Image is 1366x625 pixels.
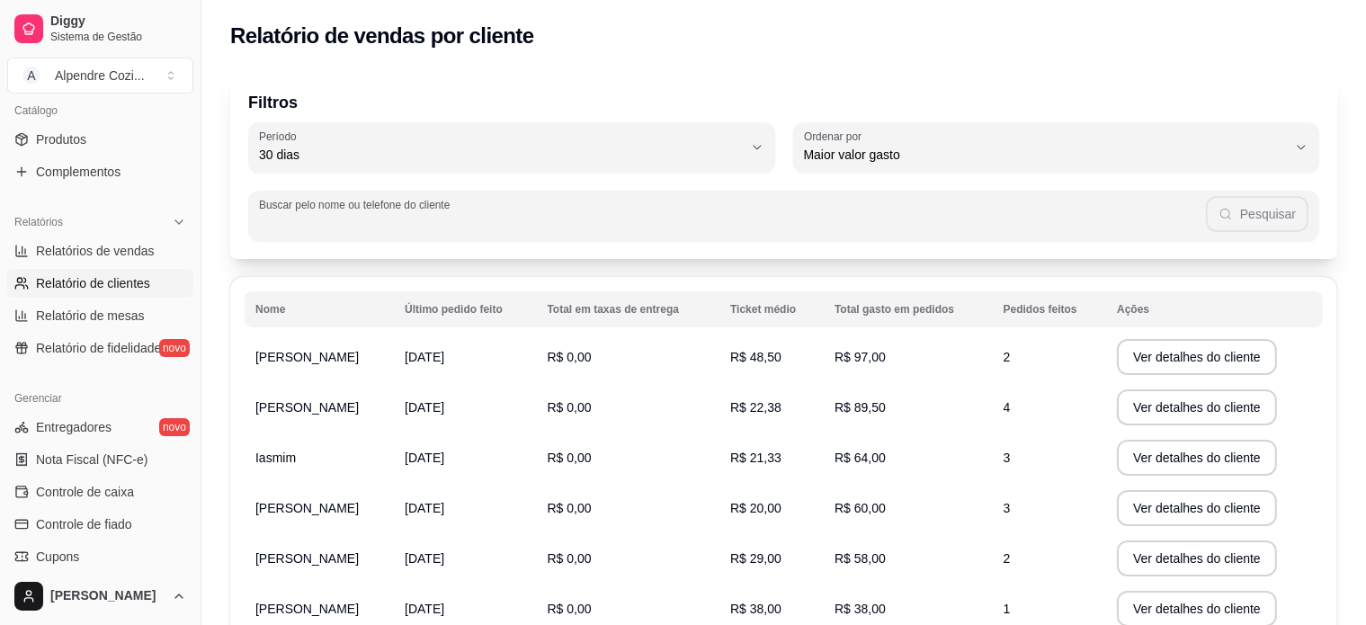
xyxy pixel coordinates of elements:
[793,122,1320,173] button: Ordenar porMaior valor gasto
[36,163,121,181] span: Complementos
[7,96,193,125] div: Catálogo
[405,451,444,465] span: [DATE]
[36,418,112,436] span: Entregadores
[835,602,886,616] span: R$ 38,00
[730,501,781,515] span: R$ 20,00
[1117,540,1277,576] button: Ver detalhes do cliente
[1117,440,1277,476] button: Ver detalhes do cliente
[7,7,193,50] a: DiggySistema de Gestão
[1004,551,1011,566] span: 2
[7,125,193,154] a: Produtos
[1117,389,1277,425] button: Ver detalhes do cliente
[255,400,359,415] span: [PERSON_NAME]
[835,400,886,415] span: R$ 89,50
[804,146,1288,164] span: Maior valor gasto
[1004,400,1011,415] span: 4
[36,242,155,260] span: Relatórios de vendas
[7,301,193,330] a: Relatório de mesas
[405,602,444,616] span: [DATE]
[230,22,534,50] h2: Relatório de vendas por cliente
[259,214,1206,232] input: Buscar pelo nome ou telefone do cliente
[405,501,444,515] span: [DATE]
[36,339,161,357] span: Relatório de fidelidade
[7,413,193,442] a: Entregadoresnovo
[255,451,296,465] span: Iasmim
[7,445,193,474] a: Nota Fiscal (NFC-e)
[50,13,186,30] span: Diggy
[548,551,592,566] span: R$ 0,00
[405,350,444,364] span: [DATE]
[7,157,193,186] a: Complementos
[255,602,359,616] span: [PERSON_NAME]
[36,483,134,501] span: Controle de caixa
[1117,339,1277,375] button: Ver detalhes do cliente
[548,501,592,515] span: R$ 0,00
[259,146,743,164] span: 30 dias
[730,602,781,616] span: R$ 38,00
[730,400,781,415] span: R$ 22,38
[1004,350,1011,364] span: 2
[248,122,775,173] button: Período30 dias
[245,291,394,327] th: Nome
[50,30,186,44] span: Sistema de Gestão
[7,58,193,94] button: Select a team
[36,130,86,148] span: Produtos
[835,451,886,465] span: R$ 64,00
[255,551,359,566] span: [PERSON_NAME]
[36,274,150,292] span: Relatório de clientes
[405,551,444,566] span: [DATE]
[824,291,993,327] th: Total gasto em pedidos
[394,291,536,327] th: Último pedido feito
[835,501,886,515] span: R$ 60,00
[835,350,886,364] span: R$ 97,00
[730,551,781,566] span: R$ 29,00
[548,602,592,616] span: R$ 0,00
[1106,291,1323,327] th: Ações
[548,451,592,465] span: R$ 0,00
[7,334,193,362] a: Relatório de fidelidadenovo
[1004,602,1011,616] span: 1
[537,291,720,327] th: Total em taxas de entrega
[835,551,886,566] span: R$ 58,00
[730,451,781,465] span: R$ 21,33
[7,269,193,298] a: Relatório de clientes
[7,510,193,539] a: Controle de fiado
[7,478,193,506] a: Controle de caixa
[255,501,359,515] span: [PERSON_NAME]
[7,237,193,265] a: Relatórios de vendas
[259,197,456,212] label: Buscar pelo nome ou telefone do cliente
[255,350,359,364] span: [PERSON_NAME]
[730,350,781,364] span: R$ 48,50
[804,129,868,144] label: Ordenar por
[7,575,193,618] button: [PERSON_NAME]
[22,67,40,85] span: A
[55,67,145,85] div: Alpendre Cozi ...
[993,291,1107,327] th: Pedidos feitos
[405,400,444,415] span: [DATE]
[259,129,302,144] label: Período
[36,451,147,469] span: Nota Fiscal (NFC-e)
[1004,451,1011,465] span: 3
[50,588,165,604] span: [PERSON_NAME]
[248,90,1319,115] p: Filtros
[548,400,592,415] span: R$ 0,00
[1117,490,1277,526] button: Ver detalhes do cliente
[7,542,193,571] a: Cupons
[36,548,79,566] span: Cupons
[7,384,193,413] div: Gerenciar
[14,215,63,229] span: Relatórios
[36,515,132,533] span: Controle de fiado
[719,291,824,327] th: Ticket médio
[36,307,145,325] span: Relatório de mesas
[1004,501,1011,515] span: 3
[548,350,592,364] span: R$ 0,00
